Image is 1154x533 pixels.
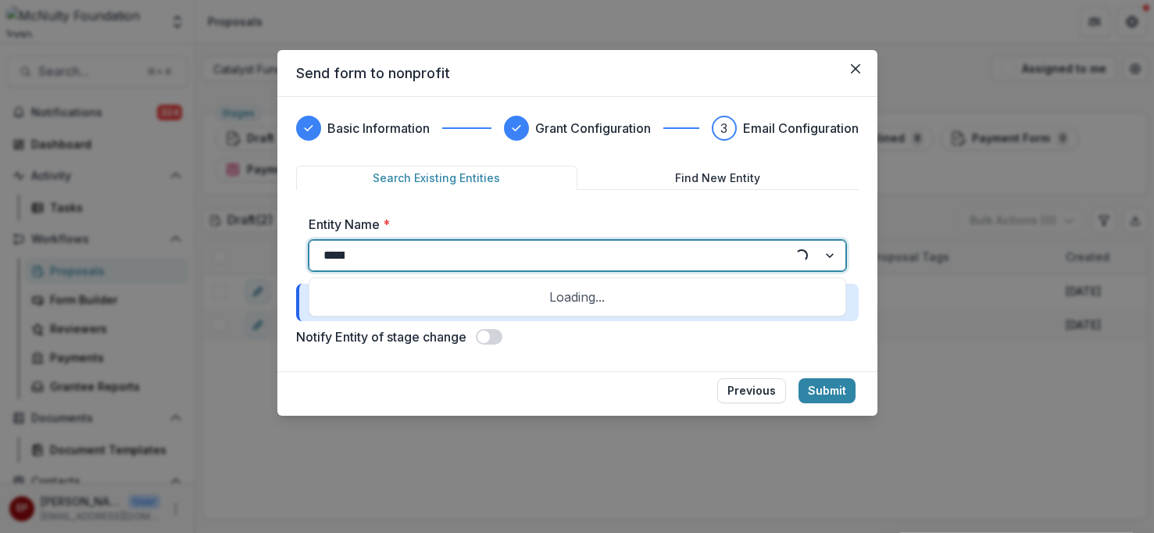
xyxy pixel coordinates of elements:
[799,378,856,403] button: Submit
[843,56,868,81] button: Close
[743,119,859,138] h3: Email Configuration
[327,119,430,138] h3: Basic Information
[296,284,859,321] div: Target Stage:
[296,327,466,346] label: Notify Entity of stage change
[309,215,837,234] label: Entity Name
[296,166,577,190] button: Search Existing Entities
[277,50,877,97] header: Send form to nonprofit
[720,119,727,138] div: 3
[296,116,859,141] div: Progress
[717,378,786,403] button: Previous
[577,166,859,190] button: Find New Entity
[313,281,842,313] div: Loading...
[535,119,651,138] h3: Grant Configuration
